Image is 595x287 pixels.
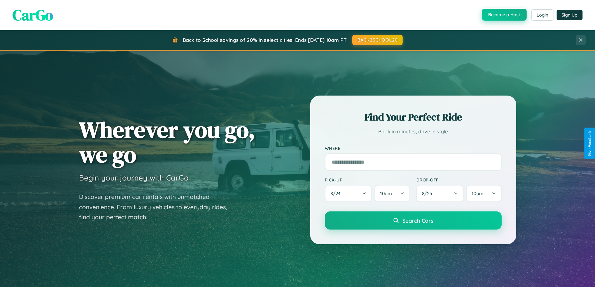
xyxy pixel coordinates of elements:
h3: Begin your journey with CarGo [79,173,189,182]
p: Book in minutes, drive in style [325,127,502,136]
span: 10am [472,191,483,196]
span: CarGo [12,5,53,25]
p: Discover premium car rentals with unmatched convenience. From luxury vehicles to everyday rides, ... [79,192,235,222]
h2: Find Your Perfect Ride [325,110,502,124]
button: 8/25 [416,185,464,202]
button: Become a Host [482,9,527,21]
button: 8/24 [325,185,372,202]
label: Drop-off [416,177,502,182]
span: 8 / 25 [422,191,435,196]
span: 8 / 24 [330,191,344,196]
span: Search Cars [402,217,433,224]
button: 10am [466,185,501,202]
button: 10am [374,185,410,202]
h1: Wherever you go, we go [79,117,255,167]
button: BACK2SCHOOL20 [352,35,403,45]
div: Give Feedback [588,131,592,156]
label: Where [325,146,502,151]
button: Search Cars [325,211,502,230]
span: Back to School savings of 20% in select cities! Ends [DATE] 10am PT. [183,37,348,43]
span: 10am [380,191,392,196]
label: Pick-up [325,177,410,182]
button: Login [531,9,553,21]
button: Sign Up [557,10,583,20]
